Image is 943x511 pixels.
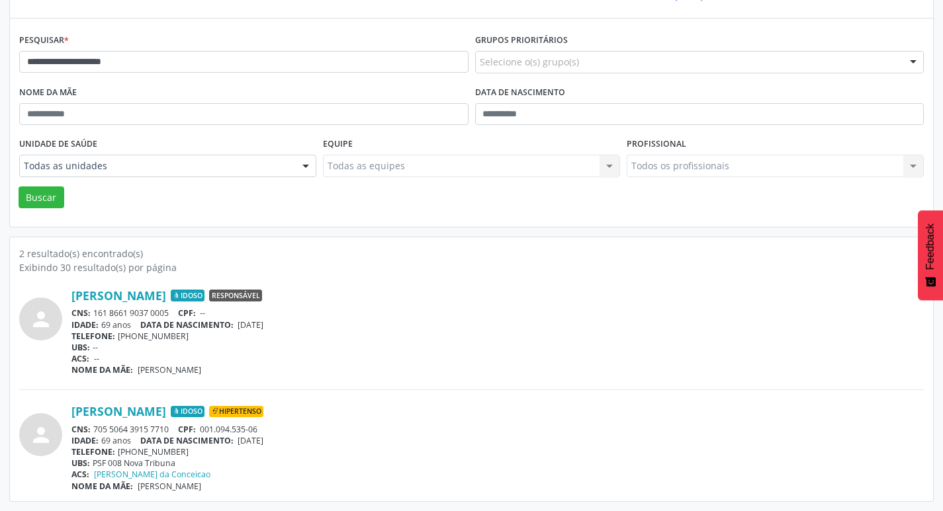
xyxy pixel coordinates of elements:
[178,424,196,435] span: CPF:
[238,435,263,446] span: [DATE]
[71,424,924,435] div: 705 5064 3915 7710
[94,353,99,364] span: --
[71,288,166,303] a: [PERSON_NAME]
[29,307,53,331] i: person
[238,319,263,331] span: [DATE]
[71,319,99,331] span: IDADE:
[171,406,204,418] span: Idoso
[71,446,924,457] div: [PHONE_NUMBER]
[200,307,205,319] span: --
[178,307,196,319] span: CPF:
[19,134,97,155] label: Unidade de saúde
[71,342,90,353] span: UBS:
[24,159,289,173] span: Todas as unidades
[480,55,579,69] span: Selecione o(s) grupo(s)
[200,424,257,435] span: 001.094.535-06
[71,331,924,342] div: [PHONE_NUMBER]
[924,223,936,270] span: Feedback
[209,290,262,301] span: Responsável
[71,435,99,446] span: IDADE:
[71,435,924,446] div: 69 anos
[19,30,69,51] label: Pesquisar
[71,457,90,469] span: UBS:
[140,319,234,331] span: DATA DE NASCIMENTO:
[209,406,263,418] span: Hipertenso
[138,364,201,375] span: [PERSON_NAME]
[71,424,91,435] span: CNS:
[71,342,924,353] div: --
[71,307,924,319] div: 161 8661 9037 0005
[138,481,201,492] span: [PERSON_NAME]
[71,404,166,418] a: [PERSON_NAME]
[29,423,53,447] i: person
[627,134,686,155] label: Profissional
[71,364,133,375] span: NOME DA MÃE:
[19,83,77,103] label: Nome da mãe
[94,469,210,480] a: [PERSON_NAME] da Conceicao
[19,186,64,209] button: Buscar
[140,435,234,446] span: DATA DE NASCIMENTO:
[71,457,924,469] div: PSF 008 Nova Tribuna
[19,260,924,274] div: Exibindo 30 resultado(s) por página
[71,307,91,319] span: CNS:
[71,353,89,364] span: ACS:
[475,83,565,103] label: Data de nascimento
[918,210,943,300] button: Feedback - Mostrar pesquisa
[71,469,89,480] span: ACS:
[323,134,353,155] label: Equipe
[71,446,115,457] span: TELEFONE:
[71,481,133,492] span: NOME DA MÃE:
[475,30,568,51] label: Grupos prioritários
[71,319,924,331] div: 69 anos
[71,331,115,342] span: TELEFONE:
[171,290,204,301] span: Idoso
[19,247,924,260] div: 2 resultado(s) encontrado(s)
